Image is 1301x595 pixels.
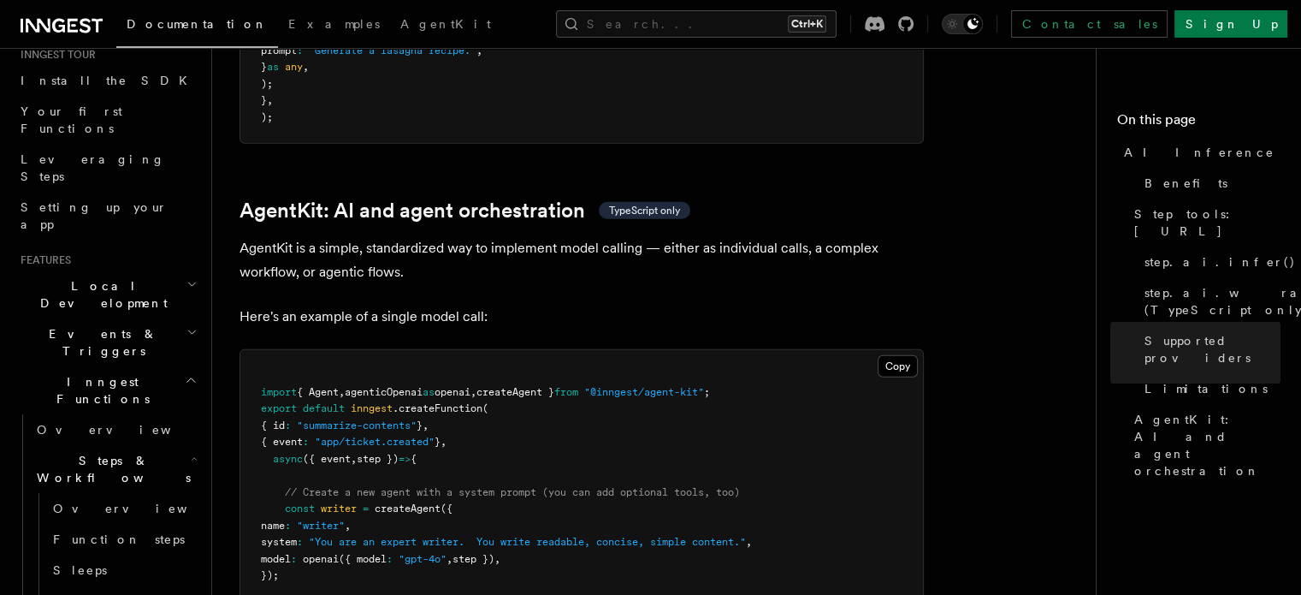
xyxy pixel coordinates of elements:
[1011,10,1168,38] a: Contact sales
[1117,137,1280,168] a: AI Inference
[1138,168,1280,199] a: Benefits
[351,453,357,465] span: ,
[441,436,446,448] span: ,
[1134,411,1280,479] span: AgentKit: AI and agent orchestration
[278,5,390,46] a: Examples
[37,423,213,437] span: Overview
[1138,247,1280,277] a: step.ai.infer()
[609,204,680,217] span: TypeScript only
[878,355,918,378] button: Copy
[476,386,554,398] span: createAgent }
[393,402,482,414] span: .createFunction
[1144,380,1268,397] span: Limitations
[387,553,393,565] span: :
[556,10,837,38] button: Search...Ctrl+K
[267,94,273,106] span: ,
[14,253,71,267] span: Features
[14,325,186,360] span: Events & Triggers
[291,553,297,565] span: :
[452,553,494,565] span: step })
[261,111,273,123] span: );
[357,453,399,465] span: step })
[315,436,435,448] span: "app/ticket.created"
[240,236,924,284] p: AgentKit is a simple, standardized way to implement model calling — either as individual calls, a...
[46,524,201,555] a: Function steps
[53,502,229,515] span: Overview
[285,503,315,515] span: const
[1117,110,1280,137] h4: On this page
[261,569,279,581] span: });
[423,419,429,431] span: ,
[46,555,201,586] a: Sleeps
[321,503,357,515] span: writer
[704,386,710,398] span: ;
[267,61,279,73] span: as
[240,199,690,223] a: AgentKit: AI and agent orchestrationTypeScript only
[261,94,267,106] span: }
[14,373,185,408] span: Inngest Functions
[399,553,446,565] span: "gpt-4o"
[1127,404,1280,486] a: AgentKit: AI and agent orchestration
[303,453,351,465] span: ({ event
[261,61,267,73] span: }
[417,419,423,431] span: }
[261,386,297,398] span: import
[1138,325,1280,373] a: Supported providers
[1134,205,1280,240] span: Step tools: [URL]
[261,536,297,548] span: system
[345,520,351,532] span: ,
[1174,10,1287,38] a: Sign Up
[435,386,470,398] span: openai
[14,277,186,312] span: Local Development
[14,366,201,414] button: Inngest Functions
[309,536,746,548] span: "You are an expert writer. You write readable, concise, simple content."
[303,61,309,73] span: ,
[476,45,482,57] span: ,
[285,61,303,73] span: any
[261,419,285,431] span: { id
[297,520,345,532] span: "writer"
[482,402,488,414] span: (
[390,5,501,46] a: AgentKit
[21,200,168,231] span: Setting up your app
[273,453,303,465] span: async
[14,144,201,192] a: Leveraging Steps
[470,386,476,398] span: ,
[261,520,285,532] span: name
[303,402,345,414] span: default
[285,486,740,498] span: // Create a new agent with a system prompt (you can add optional tools, too)
[942,14,983,34] button: Toggle dark mode
[297,45,303,57] span: :
[30,445,201,493] button: Steps & Workflows
[261,402,297,414] span: export
[435,436,441,448] span: }
[1144,332,1280,366] span: Supported providers
[1127,199,1280,247] a: Step tools: [URL]
[363,503,369,515] span: =
[14,192,201,240] a: Setting up your app
[30,414,201,445] a: Overview
[303,553,339,565] span: openai
[554,386,578,398] span: from
[584,386,704,398] span: "@inngest/agent-kit"
[14,48,96,62] span: Inngest tour
[14,271,201,318] button: Local Development
[303,436,309,448] span: :
[261,436,303,448] span: { event
[116,5,278,48] a: Documentation
[285,520,291,532] span: :
[53,533,185,546] span: Function steps
[788,15,826,33] kbd: Ctrl+K
[423,386,435,398] span: as
[240,305,924,329] p: Here's an example of a single model call:
[339,386,345,398] span: ,
[339,553,387,565] span: ({ model
[53,563,107,577] span: Sleeps
[1124,144,1274,161] span: AI Inference
[14,318,201,366] button: Events & Triggers
[21,104,122,135] span: Your first Functions
[375,503,441,515] span: createAgent
[309,45,476,57] span: "Generate a lasagna recipe."
[288,17,380,31] span: Examples
[297,386,339,398] span: { Agent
